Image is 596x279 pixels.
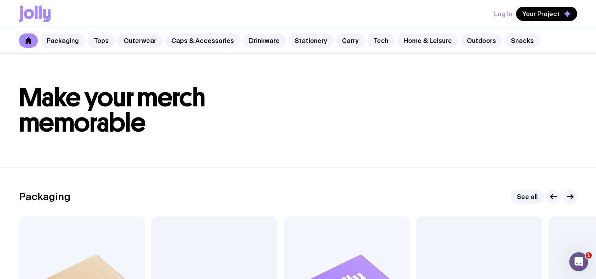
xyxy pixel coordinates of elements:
iframe: Intercom live chat [569,252,588,271]
a: Caps & Accessories [165,33,240,48]
a: Tech [367,33,395,48]
button: Your Project [516,7,577,21]
a: Drinkware [243,33,286,48]
a: Stationery [288,33,333,48]
a: Carry [336,33,365,48]
a: Packaging [40,33,85,48]
span: 1 [585,252,592,259]
button: Log In [494,7,512,21]
span: Your Project [522,10,560,18]
a: See all [511,190,544,204]
a: Tops [87,33,115,48]
a: Outdoors [460,33,502,48]
a: Outerwear [117,33,163,48]
a: Snacks [505,33,540,48]
h2: Packaging [19,191,71,203]
span: Make your merch memorable [19,82,205,138]
a: Home & Leisure [397,33,458,48]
